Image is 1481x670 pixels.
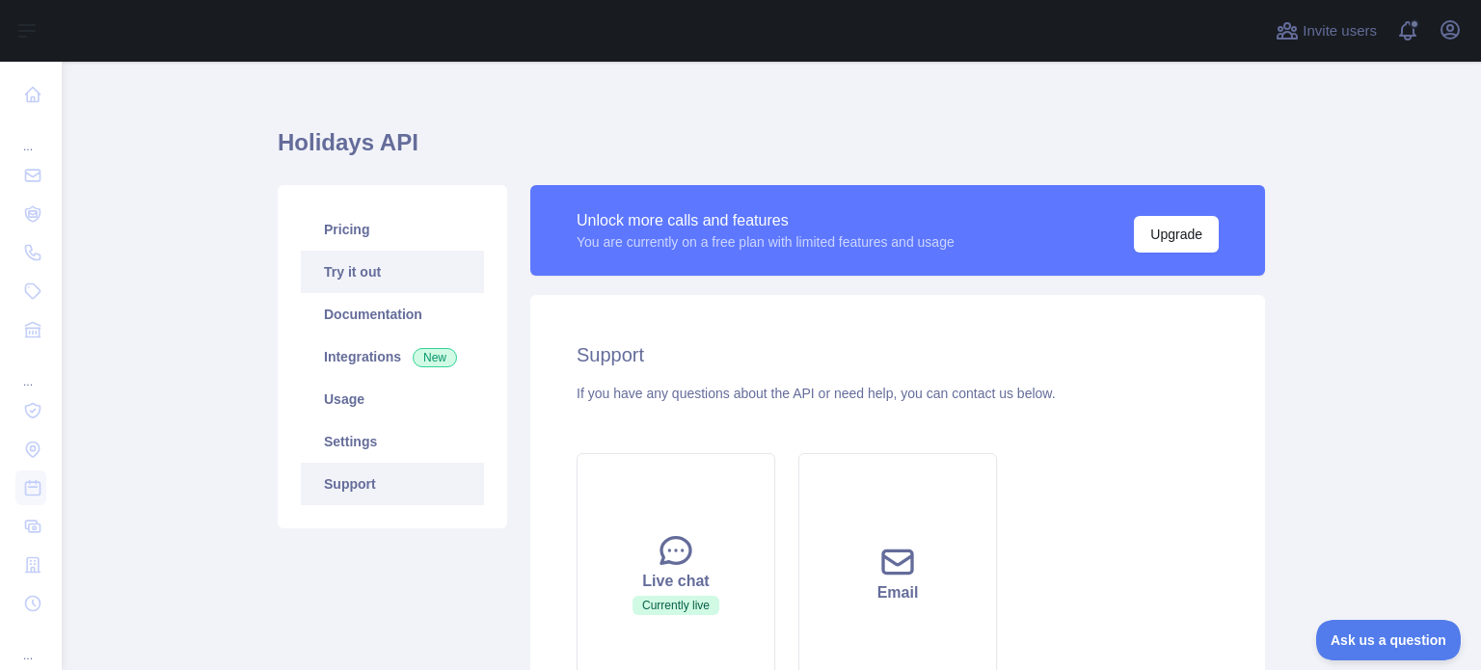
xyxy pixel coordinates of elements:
a: Documentation [301,293,484,335]
span: New [413,348,457,367]
div: Live chat [601,570,751,593]
div: ... [15,351,46,389]
span: Currently live [633,596,719,615]
iframe: Toggle Customer Support [1316,620,1462,660]
a: Try it out [301,251,484,293]
div: ... [15,625,46,663]
div: Email [822,581,973,604]
div: If you have any questions about the API or need help, you can contact us below. [577,384,1219,403]
div: You are currently on a free plan with limited features and usage [577,232,955,252]
a: Pricing [301,208,484,251]
div: ... [15,116,46,154]
button: Upgrade [1134,216,1219,253]
span: Invite users [1303,20,1377,42]
h1: Holidays API [278,127,1265,174]
a: Support [301,463,484,505]
a: Integrations New [301,335,484,378]
div: Unlock more calls and features [577,209,955,232]
a: Usage [301,378,484,420]
button: Invite users [1272,15,1381,46]
a: Settings [301,420,484,463]
h2: Support [577,341,1219,368]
